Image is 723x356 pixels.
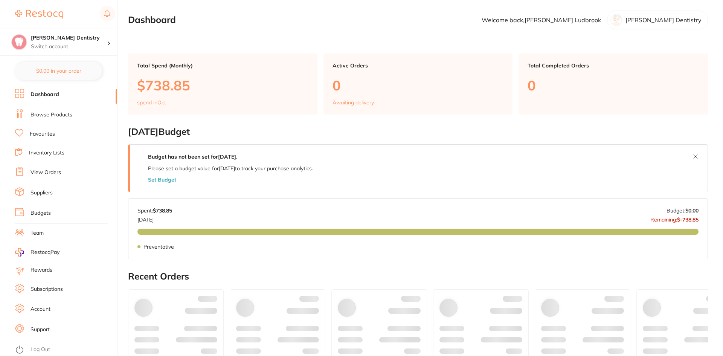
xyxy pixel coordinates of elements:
img: RestocqPay [15,248,24,257]
p: [PERSON_NAME] Dentistry [625,17,702,23]
p: Active Orders [333,63,504,69]
p: Welcome back, [PERSON_NAME] Ludbrook [482,17,601,23]
p: [DATE] [137,214,172,223]
p: Please set a budget value for [DATE] to track your purchase analytics. [148,165,313,171]
p: $738.85 [137,78,308,93]
a: Team [31,229,44,237]
a: View Orders [31,169,61,176]
img: Restocq Logo [15,10,63,19]
a: Dashboard [31,91,59,98]
strong: $0.00 [685,207,699,214]
button: Set Budget [148,177,176,183]
a: Support [31,326,50,333]
strong: $-738.85 [677,216,699,223]
a: Browse Products [31,111,72,119]
h4: Ashmore Dentistry [31,34,107,42]
a: Log Out [31,346,50,353]
a: Total Spend (Monthly)$738.85spend inOct [128,53,317,115]
a: Favourites [30,130,55,138]
button: Log Out [15,344,115,356]
h2: Recent Orders [128,271,708,282]
a: Restocq Logo [15,6,63,23]
p: Spent: [137,208,172,214]
h2: Dashboard [128,15,176,25]
a: Suppliers [31,189,53,197]
a: Active Orders0Awaiting delivery [323,53,513,115]
a: Total Completed Orders0 [519,53,708,115]
img: Ashmore Dentistry [12,35,27,50]
p: Total Spend (Monthly) [137,63,308,69]
p: spend in Oct [137,99,166,105]
button: $0.00 in your order [15,62,102,80]
p: Remaining: [650,214,699,223]
a: Account [31,306,50,313]
h2: [DATE] Budget [128,127,708,137]
p: Awaiting delivery [333,99,374,105]
strong: Budget has not been set for [DATE] . [148,153,237,160]
span: RestocqPay [31,249,59,256]
p: 0 [528,78,699,93]
a: Rewards [31,266,52,274]
p: Preventative [143,244,174,250]
a: RestocqPay [15,248,59,257]
a: Inventory Lists [29,149,64,157]
p: Switch account [31,43,107,50]
strong: $738.85 [153,207,172,214]
a: Subscriptions [31,286,63,293]
p: 0 [333,78,504,93]
p: Total Completed Orders [528,63,699,69]
a: Budgets [31,209,51,217]
p: Budget: [667,208,699,214]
